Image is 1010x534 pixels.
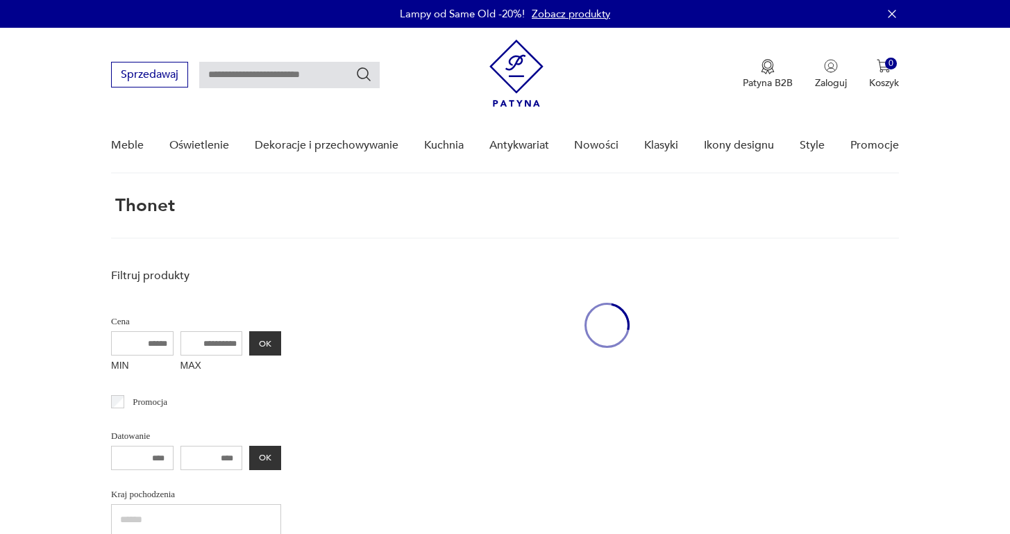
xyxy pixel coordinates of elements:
[111,71,188,81] a: Sprzedawaj
[355,66,372,83] button: Szukaj
[400,7,525,21] p: Lampy od Same Old -20%!
[824,59,838,73] img: Ikonka użytkownika
[815,76,847,90] p: Zaloguj
[111,487,281,502] p: Kraj pochodzenia
[111,196,175,215] h1: thonet
[885,58,897,69] div: 0
[255,119,398,172] a: Dekoracje i przechowywanie
[111,62,188,87] button: Sprzedawaj
[111,268,281,283] p: Filtruj produkty
[111,119,144,172] a: Meble
[815,59,847,90] button: Zaloguj
[800,119,825,172] a: Style
[111,314,281,329] p: Cena
[869,76,899,90] p: Koszyk
[743,59,793,90] a: Ikona medaluPatyna B2B
[169,119,229,172] a: Oświetlenie
[424,119,464,172] a: Kuchnia
[133,394,167,410] p: Promocja
[532,7,610,21] a: Zobacz produkty
[869,59,899,90] button: 0Koszyk
[743,76,793,90] p: Patyna B2B
[743,59,793,90] button: Patyna B2B
[877,59,891,73] img: Ikona koszyka
[111,356,174,378] label: MIN
[249,331,281,356] button: OK
[249,446,281,470] button: OK
[574,119,618,172] a: Nowości
[850,119,899,172] a: Promocje
[180,356,243,378] label: MAX
[761,59,775,74] img: Ikona medalu
[704,119,774,172] a: Ikony designu
[489,40,544,107] img: Patyna - sklep z meblami i dekoracjami vintage
[489,119,549,172] a: Antykwariat
[111,428,281,444] p: Datowanie
[644,119,678,172] a: Klasyki
[584,261,630,390] div: oval-loading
